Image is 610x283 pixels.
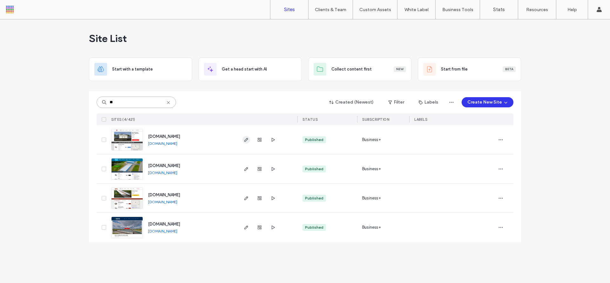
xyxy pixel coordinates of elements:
[359,7,391,12] label: Custom Assets
[148,222,180,226] a: [DOMAIN_NAME]
[362,224,381,231] span: Business+
[148,134,180,139] a: [DOMAIN_NAME]
[308,57,411,81] div: Collect content firstNew
[89,57,192,81] div: Start with a template
[15,4,28,10] span: Help
[315,7,346,12] label: Clients & Team
[302,117,318,122] span: STATUS
[362,137,381,143] span: Business+
[362,117,389,122] span: SUBSCRIPTION
[148,199,177,204] a: [DOMAIN_NAME]
[503,66,516,72] div: Beta
[305,137,323,143] div: Published
[493,7,505,12] label: Stats
[382,97,410,107] button: Filter
[148,192,180,197] a: [DOMAIN_NAME]
[305,195,323,201] div: Published
[462,97,513,107] button: Create New Site
[404,7,429,12] label: White Label
[331,66,372,72] span: Collect content first
[442,7,473,12] label: Business Tools
[148,141,177,146] a: [DOMAIN_NAME]
[148,170,177,175] a: [DOMAIN_NAME]
[414,117,427,122] span: LABELS
[362,195,381,201] span: Business+
[324,97,379,107] button: Created (Newest)
[394,66,406,72] div: New
[305,225,323,230] div: Published
[112,66,153,72] span: Start with a template
[441,66,468,72] span: Start from file
[199,57,302,81] div: Get a head start with AI
[567,7,577,12] label: Help
[89,32,127,45] span: Site List
[222,66,267,72] span: Get a head start with AI
[111,117,135,122] span: SITES (4/421)
[413,97,444,107] button: Labels
[362,166,381,172] span: Business+
[305,166,323,172] div: Published
[148,229,177,233] a: [DOMAIN_NAME]
[284,7,295,12] label: Sites
[418,57,521,81] div: Start from fileBeta
[148,163,180,168] a: [DOMAIN_NAME]
[526,7,548,12] label: Resources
